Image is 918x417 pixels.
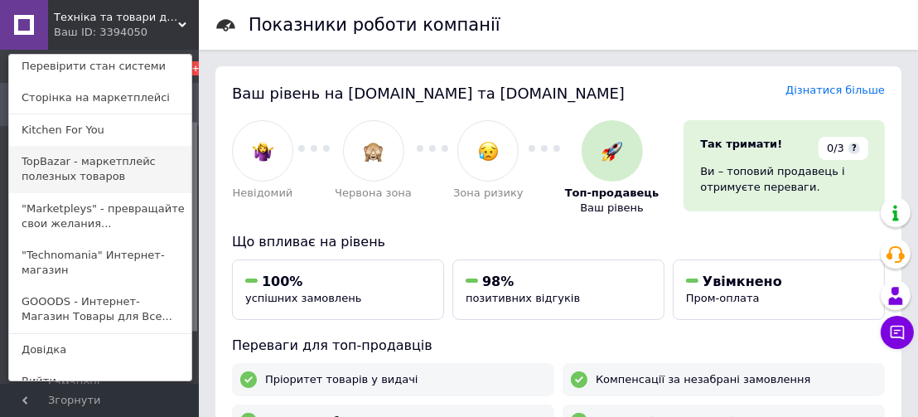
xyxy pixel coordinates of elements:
[232,259,444,320] button: 100%успішних замовлень
[9,240,191,286] a: "Technomania" Интернет-магазин
[478,141,499,162] img: :disappointed_relieved:
[848,143,860,154] span: ?
[249,15,500,35] h1: Показники роботи компанії
[265,372,418,387] span: Пріоритет товарів у видачі
[9,51,191,82] a: Перевірити стан системи
[700,164,868,194] div: Ви – топовий продавець і отримуєте переваги.
[602,141,622,162] img: :rocket:
[9,193,191,240] a: "Marketpleys" - превращайте свои желания...
[881,316,914,349] button: Чат з покупцем
[703,274,782,289] span: Увімкнено
[686,292,760,304] span: Пром-оплата
[819,137,868,160] div: 0/3
[9,334,191,366] a: Довідка
[9,114,191,146] a: Kitchen For You
[335,186,412,201] span: Червона зона
[482,274,514,289] span: 98%
[785,84,885,96] a: Дізнатися більше
[9,82,191,114] a: Сторінка на маркетплейсі
[9,146,191,192] a: TopBazar - маркетплейс полезных товаров
[54,10,178,25] span: Техніка та товари для дому
[54,25,123,40] div: Ваш ID: 3394050
[363,141,384,162] img: :see_no_evil:
[700,138,782,150] span: Так тримати!
[565,186,660,201] span: Топ-продавець
[232,234,385,250] span: Що впливає на рівень
[9,286,191,332] a: GOOODS - Интернет-Магазин Товары для Все...
[9,366,191,397] a: Вийти
[580,201,644,216] span: Ваш рівень
[673,259,885,320] button: УвімкненоПром-оплата
[596,372,811,387] span: Компенсації за незабрані замовлення
[232,337,432,353] span: Переваги для топ-продавців
[232,85,625,102] span: Ваш рівень на [DOMAIN_NAME] та [DOMAIN_NAME]
[233,186,293,201] span: Невідомий
[253,141,273,162] img: :woman-shrugging:
[452,259,664,320] button: 98%позитивних відгуків
[466,292,580,304] span: позитивних відгуків
[245,292,361,304] span: успішних замовлень
[262,274,302,289] span: 100%
[453,186,524,201] span: Зона ризику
